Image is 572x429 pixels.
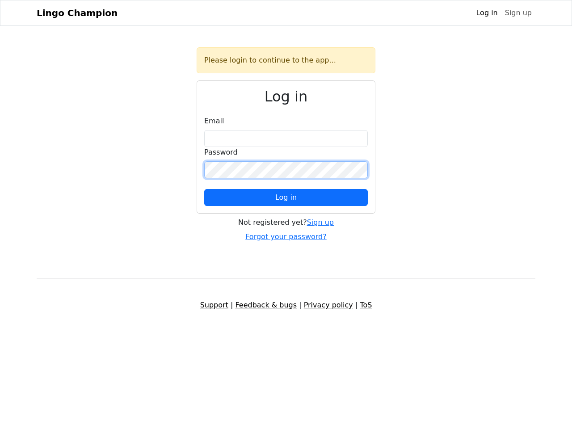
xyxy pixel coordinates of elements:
a: Support [200,301,228,309]
span: Log in [275,193,297,202]
a: Feedback & bugs [235,301,297,309]
a: Sign up [307,218,334,227]
div: | | | [31,300,541,311]
a: Lingo Champion [37,4,118,22]
a: Log in [472,4,501,22]
div: Not registered yet? [197,217,375,228]
a: ToS [360,301,372,309]
h2: Log in [204,88,368,105]
label: Email [204,116,224,126]
button: Log in [204,189,368,206]
a: Privacy policy [304,301,353,309]
a: Sign up [501,4,535,22]
a: Forgot your password? [245,232,327,241]
div: Please login to continue to the app... [197,47,375,73]
label: Password [204,147,238,158]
